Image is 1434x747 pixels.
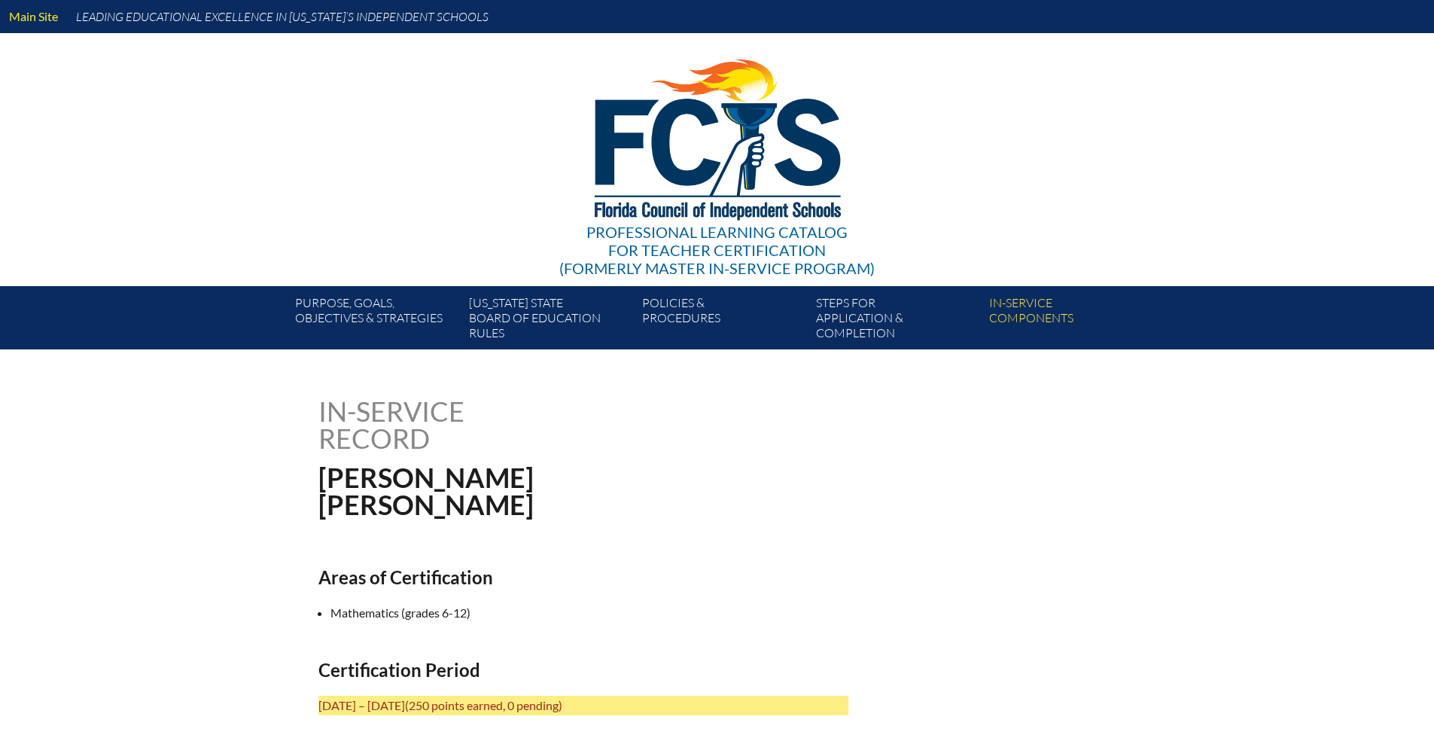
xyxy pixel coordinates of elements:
a: Steps forapplication & completion [810,292,983,349]
span: for Teacher Certification [608,241,826,259]
a: Main Site [3,6,64,26]
a: Professional Learning Catalog for Teacher Certification(formerly Master In-service Program) [553,30,881,280]
a: In-servicecomponents [983,292,1156,349]
p: [DATE] – [DATE] [318,696,848,715]
h2: Certification Period [318,659,848,681]
li: Mathematics (grades 6-12) [330,603,860,623]
img: FCISlogo221.eps [562,33,872,239]
h1: [PERSON_NAME] [PERSON_NAME] [318,464,813,518]
h2: Areas of Certification [318,566,848,588]
span: (250 points earned, 0 pending) [405,698,562,712]
div: Professional Learning Catalog (formerly Master In-service Program) [559,223,875,277]
h1: In-service record [318,398,622,452]
a: Purpose, goals,objectives & strategies [289,292,462,349]
a: Policies &Procedures [636,292,809,349]
a: [US_STATE] StateBoard of Education rules [463,292,636,349]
